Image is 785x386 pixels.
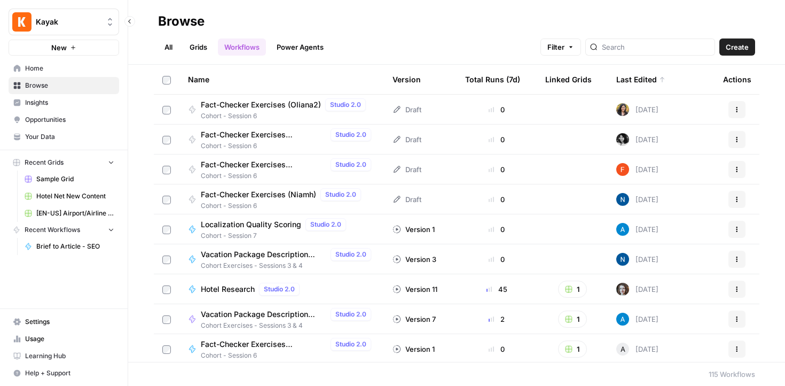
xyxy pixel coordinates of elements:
[330,100,361,110] span: Studio 2.0
[201,219,301,230] span: Localization Quality Scoring
[188,98,375,121] a: Fact-Checker Exercises (Oliana2)Studio 2.0Cohort - Session 6
[392,194,421,205] div: Draft
[25,158,64,167] span: Recent Grids
[188,248,375,271] a: Vacation Package Description Generator [Niamh]Studio 2.0Cohort Exercises - Sessions 3 & 4
[545,65,592,94] div: Linked Grids
[616,163,629,176] img: 5e7wduwzxuy6rs9japgirzdrp9i4
[201,351,375,360] span: Cohort - Session 6
[188,128,375,151] a: Fact-Checker Exercises ([PERSON_NAME])Studio 2.0Cohort - Session 6
[9,222,119,238] button: Recent Workflows
[616,313,658,326] div: [DATE]
[51,42,67,53] span: New
[616,103,629,116] img: re7xpd5lpd6r3te7ued3p9atxw8h
[616,253,658,266] div: [DATE]
[616,133,629,146] img: 0w16hsb9dp3affd7irj0qqs67ma2
[188,218,375,241] a: Localization Quality ScoringStudio 2.0Cohort - Session 7
[392,134,421,145] div: Draft
[465,284,528,295] div: 45
[465,65,520,94] div: Total Runs (7d)
[616,163,658,176] div: [DATE]
[9,40,119,56] button: New
[392,164,421,175] div: Draft
[36,209,114,218] span: [EN-US] Airport/Airline Content Refresh
[540,38,581,56] button: Filter
[264,284,295,294] span: Studio 2.0
[201,249,326,260] span: Vacation Package Description Generator [Niamh]
[183,38,214,56] a: Grids
[9,365,119,382] button: Help + Support
[201,171,375,181] span: Cohort - Session 6
[25,115,114,125] span: Opportunities
[25,98,114,107] span: Insights
[201,141,375,151] span: Cohort - Session 6
[20,171,119,188] a: Sample Grid
[12,12,32,32] img: Kayak Logo
[335,310,366,319] span: Studio 2.0
[335,160,366,169] span: Studio 2.0
[188,338,375,360] a: Fact-Checker Exercises ([PERSON_NAME])Studio 2.0Cohort - Session 6
[616,103,658,116] div: [DATE]
[188,188,375,211] a: Fact-Checker Exercises (Niamh)Studio 2.0Cohort - Session 6
[465,314,528,325] div: 2
[201,309,326,320] span: Vacation Package Description Generator ([PERSON_NAME])
[20,205,119,222] a: [EN-US] Airport/Airline Content Refresh
[719,38,755,56] button: Create
[392,65,421,94] div: Version
[270,38,330,56] a: Power Agents
[392,284,437,295] div: Version 11
[616,253,629,266] img: n7pe0zs00y391qjouxmgrq5783et
[36,17,100,27] span: Kayak
[201,284,255,295] span: Hotel Research
[616,313,629,326] img: o3cqybgnmipr355j8nz4zpq1mc6x
[201,339,326,350] span: Fact-Checker Exercises ([PERSON_NAME])
[310,220,341,229] span: Studio 2.0
[558,341,587,358] button: 1
[25,132,114,142] span: Your Data
[726,42,749,52] span: Create
[723,65,751,94] div: Actions
[558,281,587,298] button: 1
[616,133,658,146] div: [DATE]
[25,64,114,73] span: Home
[201,111,370,121] span: Cohort - Session 6
[25,334,114,344] span: Usage
[616,65,665,94] div: Last Edited
[25,351,114,361] span: Learning Hub
[9,111,119,128] a: Opportunities
[188,308,375,330] a: Vacation Package Description Generator ([PERSON_NAME])Studio 2.0Cohort Exercises - Sessions 3 & 4
[25,317,114,327] span: Settings
[188,65,375,94] div: Name
[201,189,316,200] span: Fact-Checker Exercises (Niamh)
[616,193,658,206] div: [DATE]
[9,77,119,94] a: Browse
[20,188,119,205] a: Hotel Net New Content
[465,224,528,235] div: 0
[188,158,375,181] a: Fact-Checker Exercises ([PERSON_NAME])Studio 2.0Cohort - Session 6
[201,129,326,140] span: Fact-Checker Exercises ([PERSON_NAME])
[201,231,350,241] span: Cohort - Session 7
[201,321,375,330] span: Cohort Exercises - Sessions 3 & 4
[465,254,528,265] div: 0
[616,223,629,236] img: o3cqybgnmipr355j8nz4zpq1mc6x
[465,134,528,145] div: 0
[9,330,119,348] a: Usage
[25,225,80,235] span: Recent Workflows
[201,99,321,110] span: Fact-Checker Exercises (Oliana2)
[392,314,436,325] div: Version 7
[9,313,119,330] a: Settings
[392,344,435,354] div: Version 1
[465,104,528,115] div: 0
[36,242,114,251] span: Brief to Article - SEO
[392,104,421,115] div: Draft
[335,130,366,140] span: Studio 2.0
[25,81,114,90] span: Browse
[335,250,366,259] span: Studio 2.0
[20,238,119,255] a: Brief to Article - SEO
[325,190,356,199] span: Studio 2.0
[602,42,710,52] input: Search
[392,254,436,265] div: Version 3
[158,38,179,56] a: All
[201,261,375,271] span: Cohort Exercises - Sessions 3 & 4
[201,159,326,170] span: Fact-Checker Exercises ([PERSON_NAME])
[158,13,205,30] div: Browse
